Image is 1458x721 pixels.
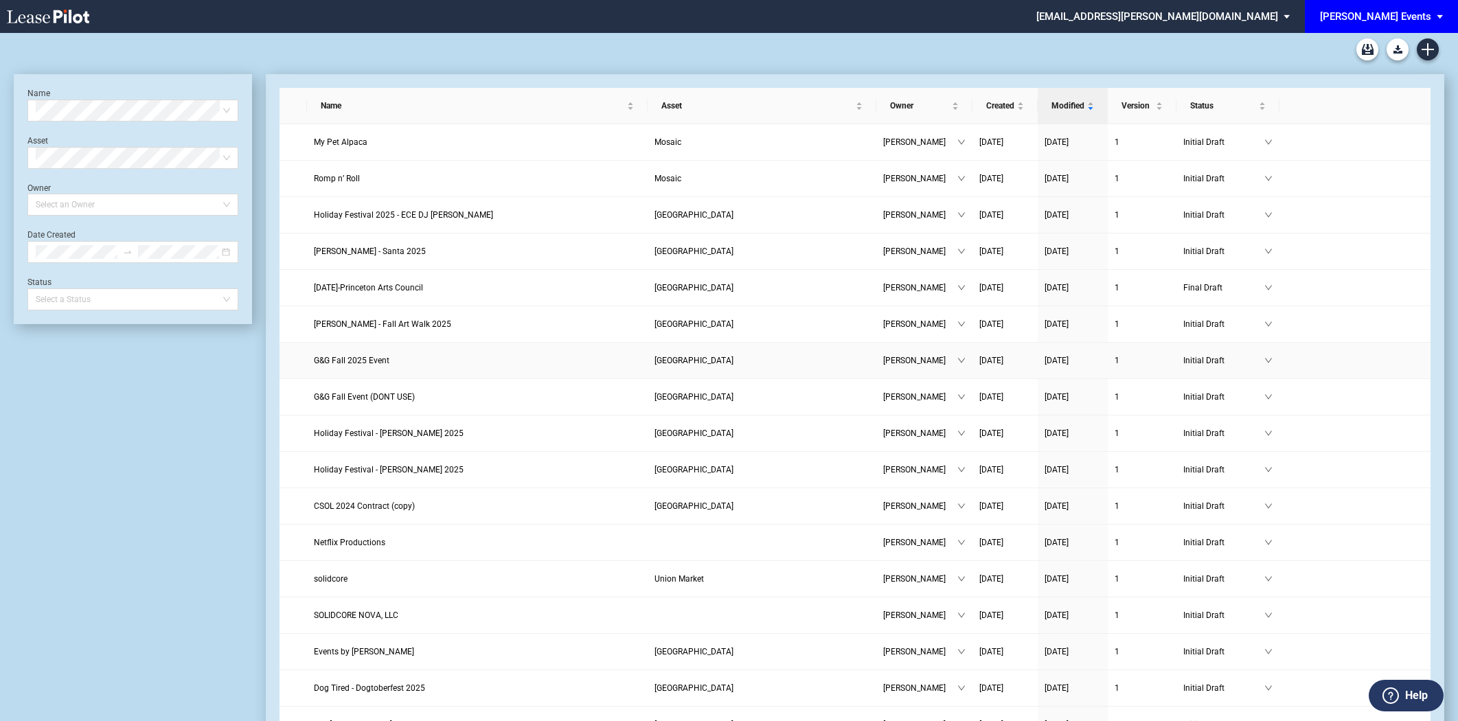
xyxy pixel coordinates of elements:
a: Holiday Festival 2025 - ECE DJ [PERSON_NAME] [314,208,641,222]
span: Dog Tired - Dogtoberfest 2025 [314,683,425,693]
th: Modified [1038,88,1108,124]
span: [PERSON_NAME] [883,681,957,695]
a: 1 [1115,572,1170,586]
span: [DATE] [1045,356,1069,365]
span: 1 [1115,538,1119,547]
span: down [1264,575,1273,583]
span: Holiday Festival - Dave Landeo 2025 [314,428,464,438]
span: [DATE] [1045,137,1069,147]
th: Version [1108,88,1176,124]
th: Created [972,88,1038,124]
a: [GEOGRAPHIC_DATA] [654,499,869,513]
span: Holiday Festival - Tim Mathias 2025 [314,465,464,474]
a: [DATE] [979,463,1031,477]
span: down [957,356,966,365]
a: Union Market [654,572,869,586]
span: [PERSON_NAME] [883,281,957,295]
a: [DATE]-Princeton Arts Council [314,281,641,295]
span: [PERSON_NAME] [883,645,957,659]
a: [GEOGRAPHIC_DATA] [654,426,869,440]
a: [GEOGRAPHIC_DATA] [654,681,869,695]
span: [PERSON_NAME] [883,208,957,222]
span: down [957,138,966,146]
a: Romp n’ Roll [314,172,641,185]
a: [DATE] [979,135,1031,149]
span: down [1264,174,1273,183]
span: [DATE] [979,283,1003,293]
div: [PERSON_NAME] Events [1320,10,1431,23]
span: Initial Draft [1183,499,1264,513]
span: down [957,211,966,219]
a: Mosaic [654,172,869,185]
span: [DATE] [1045,247,1069,256]
span: My Pet Alpaca [314,137,367,147]
span: [DATE] [1045,174,1069,183]
span: Name [321,99,624,113]
span: down [957,684,966,692]
a: [DATE] [979,572,1031,586]
span: 1 [1115,356,1119,365]
span: [DATE] [979,574,1003,584]
span: Princeton Shopping Center [654,283,733,293]
a: [DATE] [1045,390,1101,404]
span: Initial Draft [1183,463,1264,477]
span: [PERSON_NAME] [883,499,957,513]
a: [DATE] [979,317,1031,331]
a: 1 [1115,608,1170,622]
label: Status [27,277,52,287]
span: [DATE] [1045,538,1069,547]
span: 1 [1115,574,1119,584]
span: [DATE] [1045,283,1069,293]
a: [GEOGRAPHIC_DATA] [654,463,869,477]
span: 1 [1115,683,1119,693]
a: 1 [1115,208,1170,222]
a: [DATE] [1045,499,1101,513]
span: Mosaic [654,174,681,183]
span: [DATE] [979,319,1003,329]
a: [DATE] [979,354,1031,367]
label: Owner [27,183,51,193]
span: down [957,466,966,474]
span: 1 [1115,610,1119,620]
a: [GEOGRAPHIC_DATA] [654,645,869,659]
span: Modified [1051,99,1084,113]
a: [DATE] [979,536,1031,549]
span: down [957,611,966,619]
span: Freshfields Village [654,247,733,256]
a: [PERSON_NAME] - Santa 2025 [314,244,641,258]
span: Bob Williams - Fall Art Walk 2025 [314,319,451,329]
label: Name [27,89,50,98]
span: [DATE] [1045,210,1069,220]
span: Day of the Dead-Princeton Arts Council [314,283,423,293]
span: CSOL 2024 Contract (copy) [314,501,415,511]
a: 1 [1115,172,1170,185]
span: [DATE] [979,610,1003,620]
a: [DATE] [1045,608,1101,622]
th: Status [1176,88,1279,124]
span: [PERSON_NAME] [883,135,957,149]
span: 1 [1115,501,1119,511]
span: Initial Draft [1183,172,1264,185]
a: [DATE] [979,244,1031,258]
span: [DATE] [979,428,1003,438]
a: [DATE] [1045,681,1101,695]
span: Created [986,99,1014,113]
a: 1 [1115,426,1170,440]
span: Initial Draft [1183,426,1264,440]
a: Holiday Festival - [PERSON_NAME] 2025 [314,463,641,477]
span: G&G Fall 2025 Event [314,356,389,365]
a: 1 [1115,244,1170,258]
span: down [1264,247,1273,255]
span: [PERSON_NAME] [883,172,957,185]
a: [DATE] [1045,281,1101,295]
span: [DATE] [979,210,1003,220]
span: down [1264,611,1273,619]
span: Romp n’ Roll [314,174,360,183]
a: [DATE] [1045,572,1101,586]
span: down [1264,284,1273,292]
span: Initial Draft [1183,645,1264,659]
span: [DATE] [979,501,1003,511]
span: 1 [1115,210,1119,220]
a: CSOL 2024 Contract (copy) [314,499,641,513]
span: down [957,174,966,183]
